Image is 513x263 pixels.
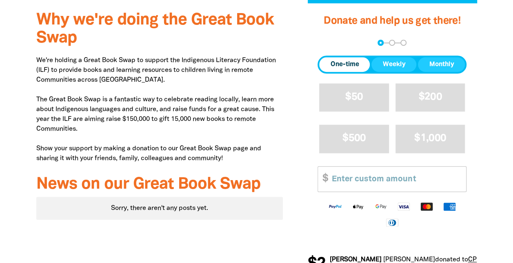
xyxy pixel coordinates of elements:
button: Navigate to step 3 of 3 to enter your payment details [400,40,406,46]
span: $50 [345,92,363,102]
button: $200 [395,83,465,111]
button: $50 [319,83,389,111]
img: Google Pay logo [369,202,392,211]
div: Sorry, there aren't any posts yet. [36,197,283,220]
span: donated to [434,257,467,263]
img: Visa logo [392,202,415,211]
img: Paypal logo [324,202,346,211]
img: American Express logo [438,202,461,211]
span: Monthly [429,60,454,69]
button: $1,000 [395,125,465,153]
button: One-time [319,57,370,72]
button: $500 [319,125,389,153]
p: We're holding a Great Book Swap to support the Indigenous Literacy Foundation (ILF) to provide bo... [36,56,283,163]
h3: News on our Great Book Swap [36,176,283,194]
input: Enter custom amount [326,167,466,192]
span: Why we're doing the Great Book Swap [36,13,274,46]
button: Weekly [371,57,416,72]
button: Navigate to step 2 of 3 to enter your details [389,40,395,46]
div: Paginated content [36,197,283,220]
div: Donation frequency [318,56,466,74]
em: [PERSON_NAME] [329,257,380,263]
span: $200 [419,92,442,102]
img: Apple Pay logo [346,202,369,211]
button: Monthly [418,57,465,72]
span: Weekly [382,60,405,69]
em: [PERSON_NAME] [382,257,434,263]
span: One-time [330,60,359,69]
img: Mastercard logo [415,202,438,211]
div: Available payment methods [318,195,466,233]
span: $500 [342,134,366,143]
span: $1,000 [414,134,446,143]
img: Diners Club logo [381,218,404,227]
span: Donate and help us get there! [324,16,461,26]
button: Navigate to step 1 of 3 to enter your donation amount [378,40,384,46]
span: $ [318,167,328,192]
